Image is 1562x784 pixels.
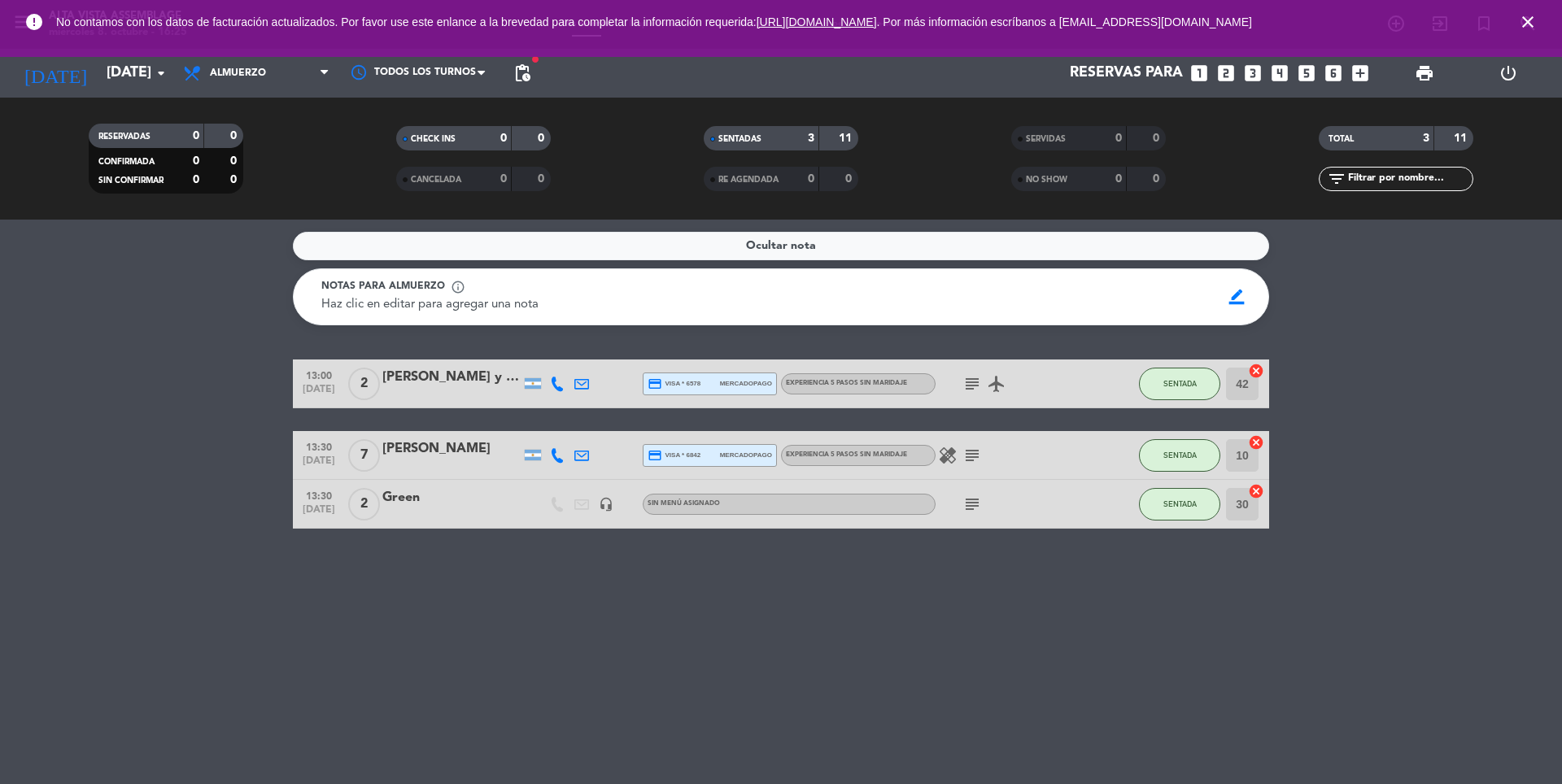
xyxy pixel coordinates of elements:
[382,487,521,508] div: Green
[1323,63,1344,84] i: looks_6
[193,130,199,142] strong: 0
[1153,133,1163,144] strong: 0
[151,63,171,83] i: arrow_drop_down
[1327,169,1346,189] i: filter_list
[193,155,199,167] strong: 0
[451,280,465,294] span: info_outline
[193,174,199,185] strong: 0
[299,437,339,455] span: 13:30
[321,279,445,295] span: Notas para almuerzo
[1139,439,1220,472] button: SENTADA
[1296,63,1317,84] i: looks_5
[230,174,240,185] strong: 0
[1070,65,1183,81] span: Reservas para
[299,384,339,403] span: [DATE]
[98,133,151,141] span: RESERVADAS
[648,377,662,391] i: credit_card
[746,237,816,255] span: Ocultar nota
[808,133,814,144] strong: 3
[299,455,339,474] span: [DATE]
[1454,133,1470,144] strong: 11
[1350,63,1371,84] i: add_box
[321,298,539,311] span: Haz clic en editar para agregar una nota
[98,158,155,166] span: CONFIRMADA
[648,448,662,463] i: credit_card
[808,173,814,185] strong: 0
[1153,173,1163,185] strong: 0
[1026,135,1066,143] span: SERVIDAS
[348,368,380,400] span: 2
[530,54,540,64] span: fiber_manual_record
[1518,12,1538,32] i: close
[962,374,982,394] i: subject
[599,497,613,512] i: headset_mic
[962,446,982,465] i: subject
[411,176,461,184] span: CANCELADA
[1026,176,1067,184] span: NO SHOW
[1499,63,1518,83] i: power_settings_new
[24,12,44,32] i: error
[230,130,240,142] strong: 0
[786,451,907,458] span: Experiencia 5 Pasos sin maridaje
[1115,173,1122,185] strong: 0
[1423,133,1429,144] strong: 3
[348,488,380,520] span: 2
[12,55,98,91] i: [DATE]
[1215,63,1237,84] i: looks_two
[718,135,761,143] span: SENTADAS
[786,380,907,386] span: Experiencia 5 Pasos sin maridaje
[839,133,855,144] strong: 11
[845,173,855,185] strong: 0
[757,15,877,28] a: [URL][DOMAIN_NAME]
[98,176,164,185] span: SIN CONFIRMAR
[500,133,507,144] strong: 0
[1189,63,1210,84] i: looks_one
[720,378,772,389] span: mercadopago
[538,173,548,185] strong: 0
[1163,379,1197,388] span: SENTADA
[648,377,700,391] span: visa * 6578
[1139,488,1220,520] button: SENTADA
[1115,133,1122,144] strong: 0
[382,438,521,460] div: [PERSON_NAME]
[1248,363,1264,379] i: cancel
[877,15,1252,28] a: . Por más información escríbanos a [EMAIL_ADDRESS][DOMAIN_NAME]
[1466,49,1550,98] div: LOG OUT
[538,133,548,144] strong: 0
[299,365,339,384] span: 13:00
[1329,135,1354,143] span: TOTAL
[56,15,1252,28] span: No contamos con los datos de facturación actualizados. Por favor use este enlance a la brevedad p...
[1248,434,1264,451] i: cancel
[648,448,700,463] span: visa * 6842
[938,446,958,465] i: healing
[1346,170,1473,188] input: Filtrar por nombre...
[382,367,521,388] div: [PERSON_NAME] y [PERSON_NAME]
[718,176,779,184] span: RE AGENDADA
[1269,63,1290,84] i: looks_4
[513,63,532,83] span: pending_actions
[500,173,507,185] strong: 0
[348,439,380,472] span: 7
[210,68,266,79] span: Almuerzo
[299,486,339,504] span: 13:30
[987,374,1006,394] i: airplanemode_active
[1248,483,1264,499] i: cancel
[1415,63,1434,83] span: print
[962,494,982,514] i: subject
[1139,368,1220,400] button: SENTADA
[1163,499,1197,508] span: SENTADA
[230,155,240,167] strong: 0
[1242,63,1263,84] i: looks_3
[648,500,720,507] span: Sin menú asignado
[1163,451,1197,460] span: SENTADA
[720,450,772,460] span: mercadopago
[1221,281,1253,312] span: border_color
[299,504,339,523] span: [DATE]
[411,135,456,143] span: CHECK INS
